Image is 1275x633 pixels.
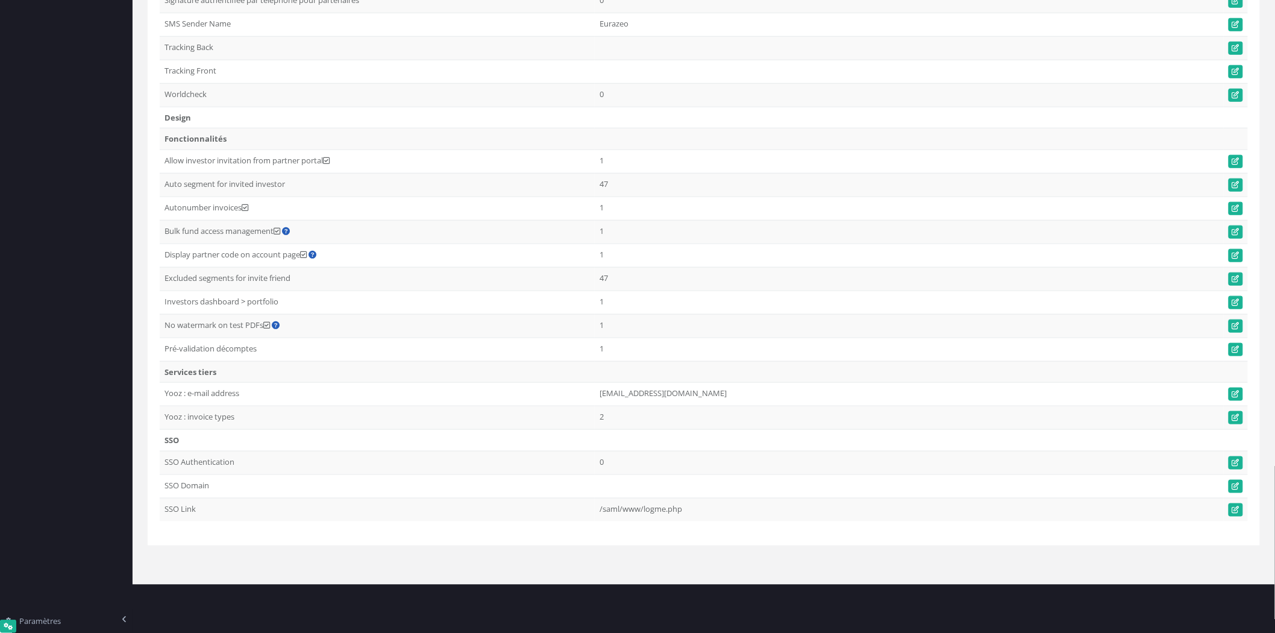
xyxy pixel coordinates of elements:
td: 1 [595,220,1224,244]
strong: Fonctionnalités [164,133,227,144]
td: Bulk fund access management [160,220,595,244]
td: Eurazeo [595,13,1224,36]
td: 1 [595,291,1224,314]
strong: SSO [164,435,179,446]
td: 0 [595,451,1224,474]
td: Investors dashboard > portfolio [160,291,595,314]
td: Allow investor invitation from partner portal [160,150,595,173]
td: Worldcheck [160,83,595,107]
i: Booléen [274,227,280,235]
td: SSO Link [160,498,595,521]
td: Yooz : invoice types [160,406,595,430]
td: 47 [595,173,1224,197]
td: Yooz : e-mail address [160,383,595,406]
td: No watermark on test PDFs [160,314,595,338]
td: 1 [595,197,1224,220]
strong: Services tiers [164,367,216,377]
td: /saml/www/logme.php [595,498,1224,521]
td: Pré-validation décomptes [160,338,595,361]
td: 1 [595,314,1224,338]
i: Booléen [242,204,248,212]
td: Tracking Front [160,60,595,83]
i: Booléen [323,157,330,165]
td: [EMAIL_ADDRESS][DOMAIN_NAME] [595,383,1224,406]
td: 47 [595,267,1224,291]
i: Booléen [263,321,270,329]
td: Excluded segments for invite friend [160,267,595,291]
td: 1 [595,150,1224,173]
td: SSO Domain [160,474,595,498]
td: 2 [595,406,1224,430]
td: SSO Authentication [160,451,595,474]
td: 1 [595,244,1224,267]
strong: Design [164,112,191,123]
td: Auto segment for invited investor [160,173,595,197]
td: Tracking Back [160,36,595,60]
i: Booléen [300,251,307,259]
td: 0 [595,83,1224,107]
td: Autonumber invoices [160,197,595,220]
td: SMS Sender Name [160,13,595,36]
td: Display partner code on account page [160,244,595,267]
td: 1 [595,338,1224,361]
